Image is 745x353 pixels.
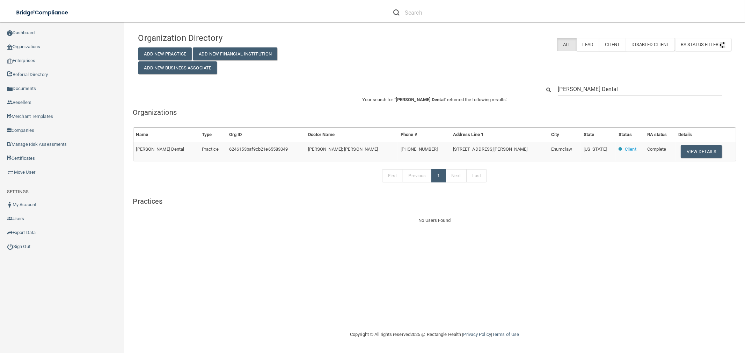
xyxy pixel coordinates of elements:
a: Previous [403,169,432,182]
th: State [581,128,616,142]
span: Complete [647,147,666,152]
button: Add New Practice [138,47,192,60]
span: [US_STATE] [584,147,607,152]
img: enterprise.0d942306.png [7,59,13,63]
img: ic_reseller.de258add.png [7,100,13,105]
img: ic_dashboard_dark.d01f4a41.png [7,30,13,36]
th: Details [675,128,736,142]
th: Address Line 1 [450,128,548,142]
label: All [557,38,576,51]
a: Next [446,169,467,182]
span: [PERSON_NAME] Dental [136,147,184,152]
th: Status [616,128,644,142]
span: [STREET_ADDRESS][PERSON_NAME] [453,147,528,152]
input: Search [558,83,722,96]
div: No Users Found [133,216,737,225]
img: icon-filter@2x.21656d0b.png [720,42,725,48]
img: ic_power_dark.7ecde6b1.png [7,243,13,250]
span: [PERSON_NAME] Dental [396,97,445,102]
img: ic-search.3b580494.png [393,9,400,16]
th: City [548,128,581,142]
a: Terms of Use [492,332,519,337]
p: Client [625,145,636,153]
a: Privacy Policy [463,332,491,337]
th: Phone # [398,128,450,142]
button: Add New Financial Institution [193,47,277,60]
span: Practice [202,147,219,152]
th: Name [133,128,199,142]
label: Disabled Client [626,38,675,51]
span: Enumclaw [551,147,572,152]
a: 1 [431,169,446,182]
img: icon-export.b9366987.png [7,230,13,235]
th: Org ID [226,128,305,142]
button: View Details [681,145,722,158]
label: Client [599,38,626,51]
img: ic_user_dark.df1a06c3.png [7,202,13,208]
label: Lead [577,38,599,51]
h4: Organization Directory [138,33,329,43]
span: [PERSON_NAME]; [PERSON_NAME] [308,147,378,152]
th: Doctor Name [305,128,398,142]
img: bridge_compliance_login_screen.278c3ca4.svg [10,6,75,20]
img: icon-users.e205127d.png [7,216,13,221]
span: RA Status Filter [681,42,725,47]
img: icon-documents.8dae5593.png [7,86,13,92]
h5: Organizations [133,108,737,116]
th: RA status [644,128,675,142]
img: briefcase.64adab9b.png [7,169,14,176]
div: Copyright © All rights reserved 2025 @ Rectangle Health | | [307,323,562,346]
span: 6246153baf9cb21e65583049 [229,147,288,152]
img: organization-icon.f8decf85.png [7,44,13,50]
button: Add New Business Associate [138,61,217,74]
label: SETTINGS [7,188,29,196]
input: Search [405,6,469,19]
a: First [382,169,403,182]
a: Last [466,169,487,182]
span: [PHONE_NUMBER] [401,147,438,152]
h5: Practices [133,197,737,205]
th: Type [199,128,226,142]
p: Your search for " " returned the following results: [133,96,737,104]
